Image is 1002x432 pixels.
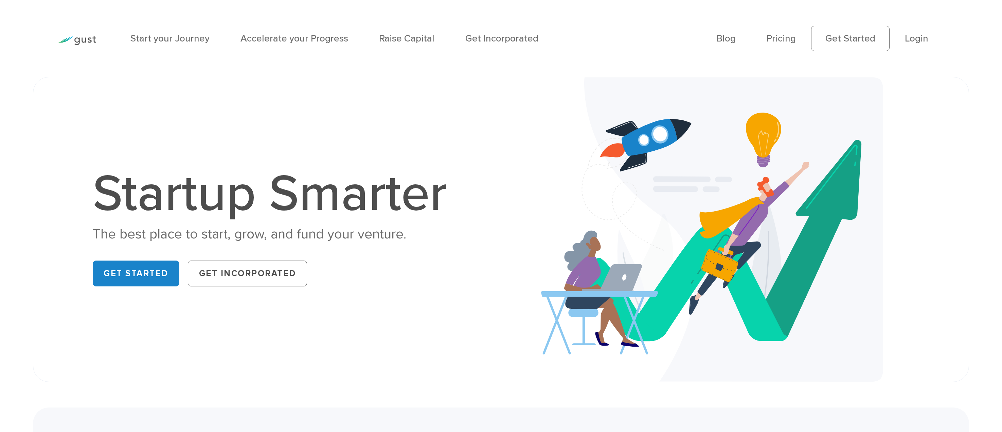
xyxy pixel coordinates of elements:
[811,26,890,51] a: Get Started
[58,36,96,45] img: Gust Logo
[93,225,461,244] div: The best place to start, grow, and fund your venture.
[93,261,179,286] a: Get Started
[541,77,883,382] img: Startup Smarter Hero
[188,261,307,286] a: Get Incorporated
[130,33,210,44] a: Start your Journey
[379,33,434,44] a: Raise Capital
[905,33,928,44] a: Login
[716,33,736,44] a: Blog
[465,33,538,44] a: Get Incorporated
[93,168,461,220] h1: Startup Smarter
[767,33,796,44] a: Pricing
[240,33,348,44] a: Accelerate your Progress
